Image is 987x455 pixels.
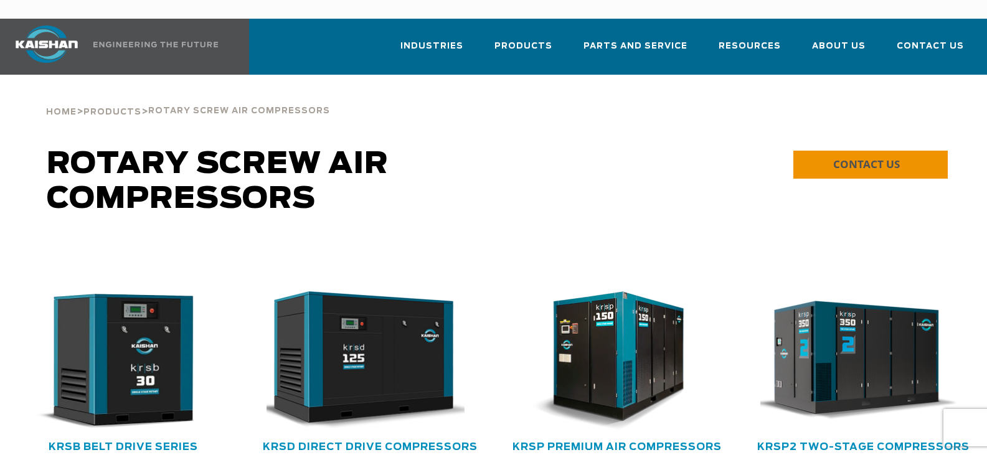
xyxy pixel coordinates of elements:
[760,291,967,431] div: krsp350
[757,442,970,452] a: KRSP2 Two-Stage Compressors
[812,39,866,54] span: About Us
[93,42,218,47] img: Engineering the future
[833,157,900,171] span: CONTACT US
[583,30,687,72] a: Parts and Service
[263,442,478,452] a: KRSD Direct Drive Compressors
[267,291,473,431] div: krsd125
[897,30,964,72] a: Contact Us
[49,442,198,452] a: KRSB Belt Drive Series
[83,108,141,116] span: Products
[148,107,330,115] span: Rotary Screw Air Compressors
[494,30,552,72] a: Products
[514,291,720,431] div: krsp150
[494,39,552,54] span: Products
[46,108,77,116] span: Home
[812,30,866,72] a: About Us
[47,149,389,214] span: Rotary Screw Air Compressors
[46,106,77,117] a: Home
[83,106,141,117] a: Products
[257,291,465,431] img: krsd125
[793,151,948,179] a: CONTACT US
[719,30,781,72] a: Resources
[20,291,227,431] div: krsb30
[897,39,964,54] span: Contact Us
[512,442,722,452] a: KRSP Premium Air Compressors
[751,291,958,431] img: krsp350
[46,75,330,122] div: > >
[11,291,218,431] img: krsb30
[400,30,463,72] a: Industries
[719,39,781,54] span: Resources
[400,39,463,54] span: Industries
[583,39,687,54] span: Parts and Service
[504,291,712,431] img: krsp150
